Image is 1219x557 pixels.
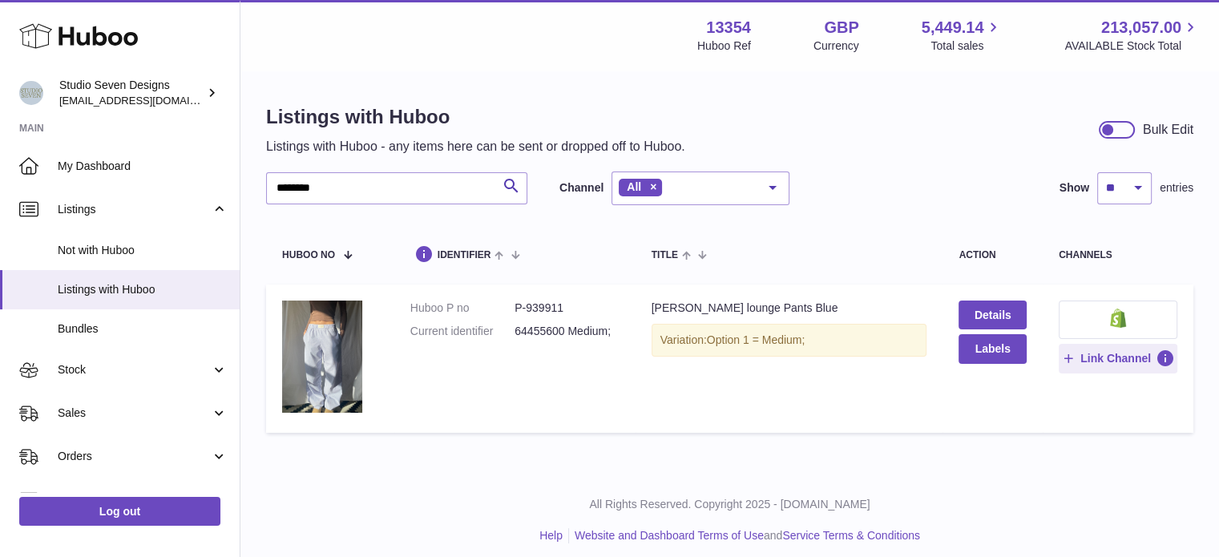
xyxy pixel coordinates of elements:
[959,334,1026,363] button: Labels
[575,529,764,542] a: Website and Dashboard Terms of Use
[559,180,603,196] label: Channel
[58,449,211,464] span: Orders
[58,159,228,174] span: My Dashboard
[266,138,685,155] p: Listings with Huboo - any items here can be sent or dropped off to Huboo.
[253,497,1206,512] p: All Rights Reserved. Copyright 2025 - [DOMAIN_NAME]
[930,38,1002,54] span: Total sales
[627,180,641,193] span: All
[706,17,751,38] strong: 13354
[1064,38,1200,54] span: AVAILABLE Stock Total
[282,301,362,413] img: Lila lounge Pants Blue
[58,282,228,297] span: Listings with Huboo
[922,17,1003,54] a: 5,449.14 Total sales
[707,333,805,346] span: Option 1 = Medium;
[1064,17,1200,54] a: 213,057.00 AVAILABLE Stock Total
[515,301,619,316] dd: P-939911
[438,250,491,260] span: identifier
[922,17,984,38] span: 5,449.14
[58,492,228,507] span: Usage
[539,529,563,542] a: Help
[813,38,859,54] div: Currency
[569,528,920,543] li: and
[1160,180,1193,196] span: entries
[782,529,920,542] a: Service Terms & Conditions
[58,362,211,377] span: Stock
[959,250,1026,260] div: action
[824,17,858,38] strong: GBP
[58,406,211,421] span: Sales
[1101,17,1181,38] span: 213,057.00
[652,250,678,260] span: title
[652,324,927,357] div: Variation:
[19,497,220,526] a: Log out
[266,104,685,130] h1: Listings with Huboo
[959,301,1026,329] a: Details
[59,94,236,107] span: [EMAIL_ADDRESS][DOMAIN_NAME]
[1110,309,1127,328] img: shopify-small.png
[58,243,228,258] span: Not with Huboo
[410,301,515,316] dt: Huboo P no
[19,81,43,105] img: internalAdmin-13354@internal.huboo.com
[1059,344,1177,373] button: Link Channel
[515,324,619,339] dd: 64455600 Medium;
[1060,180,1089,196] label: Show
[59,78,204,108] div: Studio Seven Designs
[652,301,927,316] div: [PERSON_NAME] lounge Pants Blue
[58,321,228,337] span: Bundles
[410,324,515,339] dt: Current identifier
[697,38,751,54] div: Huboo Ref
[282,250,335,260] span: Huboo no
[58,202,211,217] span: Listings
[1143,121,1193,139] div: Bulk Edit
[1059,250,1177,260] div: channels
[1080,351,1151,365] span: Link Channel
